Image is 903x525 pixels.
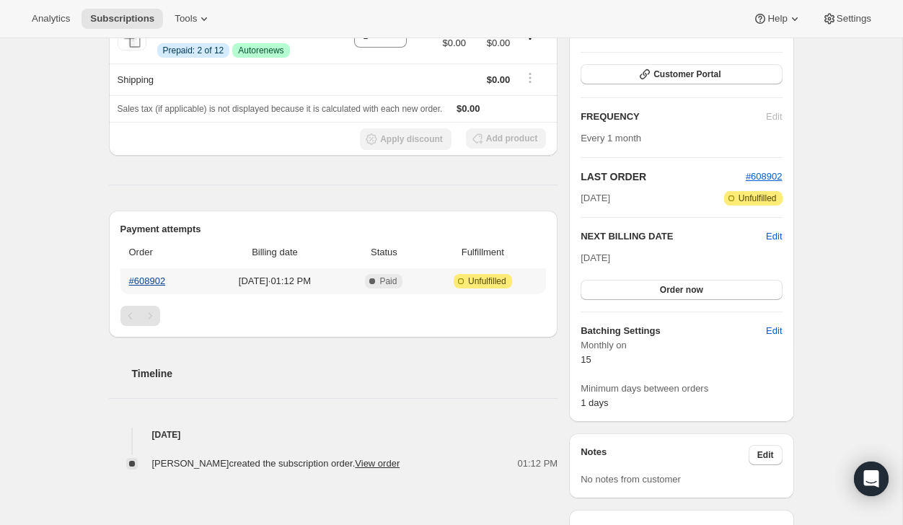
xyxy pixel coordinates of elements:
[749,445,783,465] button: Edit
[457,103,480,114] span: $0.00
[475,36,510,50] span: $0.00
[379,275,397,287] span: Paid
[132,366,558,381] h2: Timeline
[109,428,558,442] h4: [DATE]
[519,70,542,86] button: Shipping actions
[739,193,777,204] span: Unfulfilled
[163,45,224,56] span: Prepaid: 2 of 12
[209,245,340,260] span: Billing date
[581,133,641,144] span: Every 1 month
[581,397,608,408] span: 1 days
[581,354,591,365] span: 15
[581,169,746,184] h2: LAST ORDER
[581,191,610,206] span: [DATE]
[581,280,782,300] button: Order now
[120,222,547,237] h2: Payment attempts
[348,245,419,260] span: Status
[581,252,610,263] span: [DATE]
[653,69,721,80] span: Customer Portal
[120,237,206,268] th: Order
[766,324,782,338] span: Edit
[428,245,537,260] span: Fulfillment
[109,63,338,95] th: Shipping
[766,229,782,244] button: Edit
[660,284,703,296] span: Order now
[166,9,220,29] button: Tools
[744,9,810,29] button: Help
[757,319,790,343] button: Edit
[438,36,466,50] span: $0.00
[487,74,511,85] span: $0.00
[90,13,154,25] span: Subscriptions
[767,13,787,25] span: Help
[32,13,70,25] span: Analytics
[581,381,782,396] span: Minimum days between orders
[581,324,766,338] h6: Batching Settings
[581,445,749,465] h3: Notes
[118,104,443,114] span: Sales tax (if applicable) is not displayed because it is calculated with each new order.
[837,13,871,25] span: Settings
[581,474,681,485] span: No notes from customer
[757,449,774,461] span: Edit
[746,169,783,184] button: #608902
[581,229,766,244] h2: NEXT BILLING DATE
[814,9,880,29] button: Settings
[581,110,766,124] h2: FREQUENCY
[355,458,400,469] a: View order
[238,45,283,56] span: Autorenews
[82,9,163,29] button: Subscriptions
[120,306,547,326] nav: Pagination
[581,64,782,84] button: Customer Portal
[175,13,197,25] span: Tools
[518,456,558,471] span: 01:12 PM
[209,274,340,288] span: [DATE] · 01:12 PM
[468,275,506,287] span: Unfulfilled
[581,338,782,353] span: Monthly on
[746,171,783,182] a: #608902
[854,462,889,496] div: Open Intercom Messenger
[23,9,79,29] button: Analytics
[129,275,166,286] a: #608902
[152,458,400,469] span: [PERSON_NAME] created the subscription order.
